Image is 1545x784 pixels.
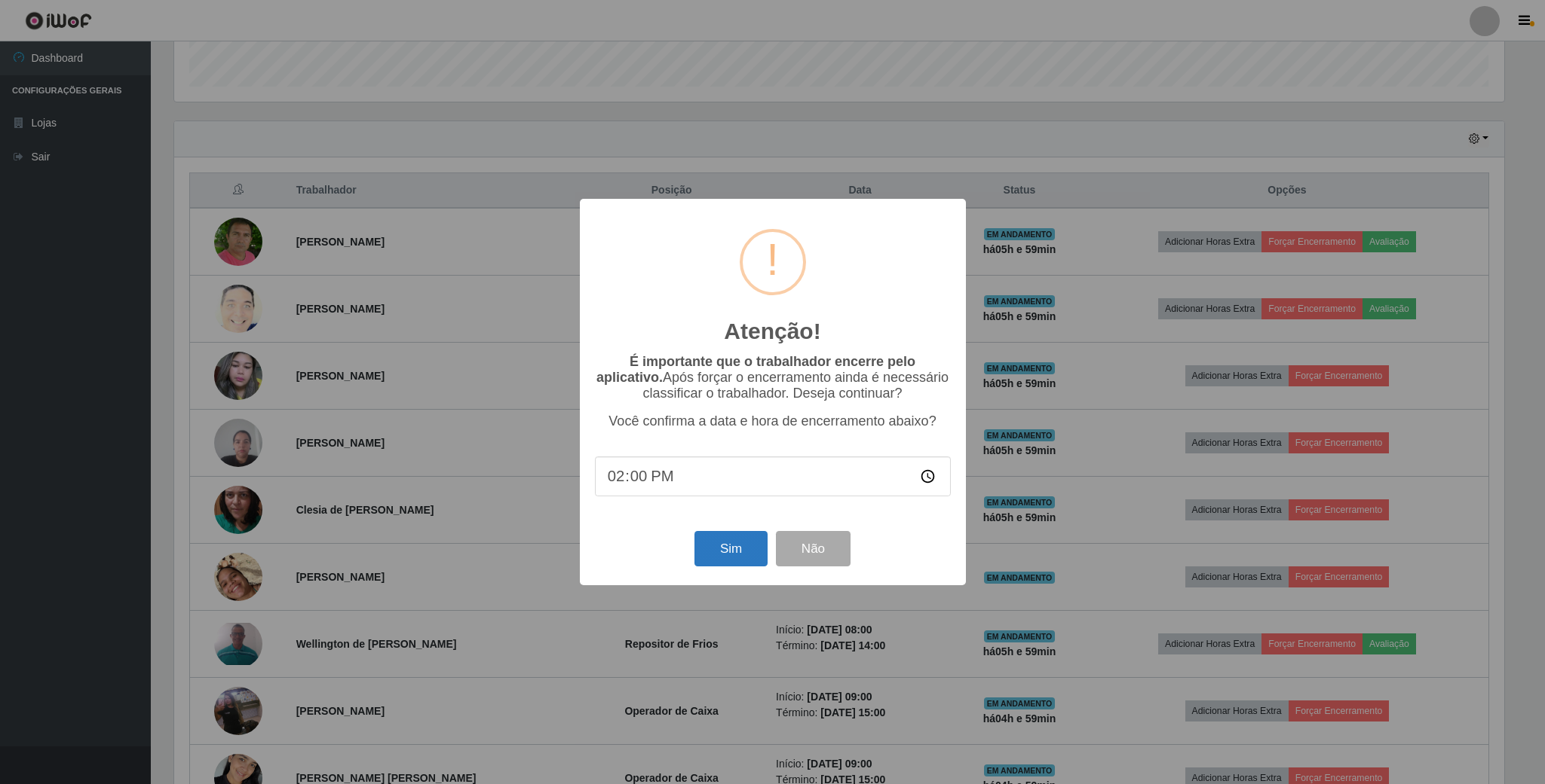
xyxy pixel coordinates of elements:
[595,354,951,401] p: Após forçar o encerramento ainda é necessário classificar o trabalhador. Deseja continuar?
[596,354,915,385] b: É importante que o trabalhador encerre pelo aplicativo.
[724,318,820,345] h2: Atenção!
[595,413,951,429] p: Você confirma a data e hora de encerramento abaixo?
[776,531,851,566] button: Não
[694,531,768,566] button: Sim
